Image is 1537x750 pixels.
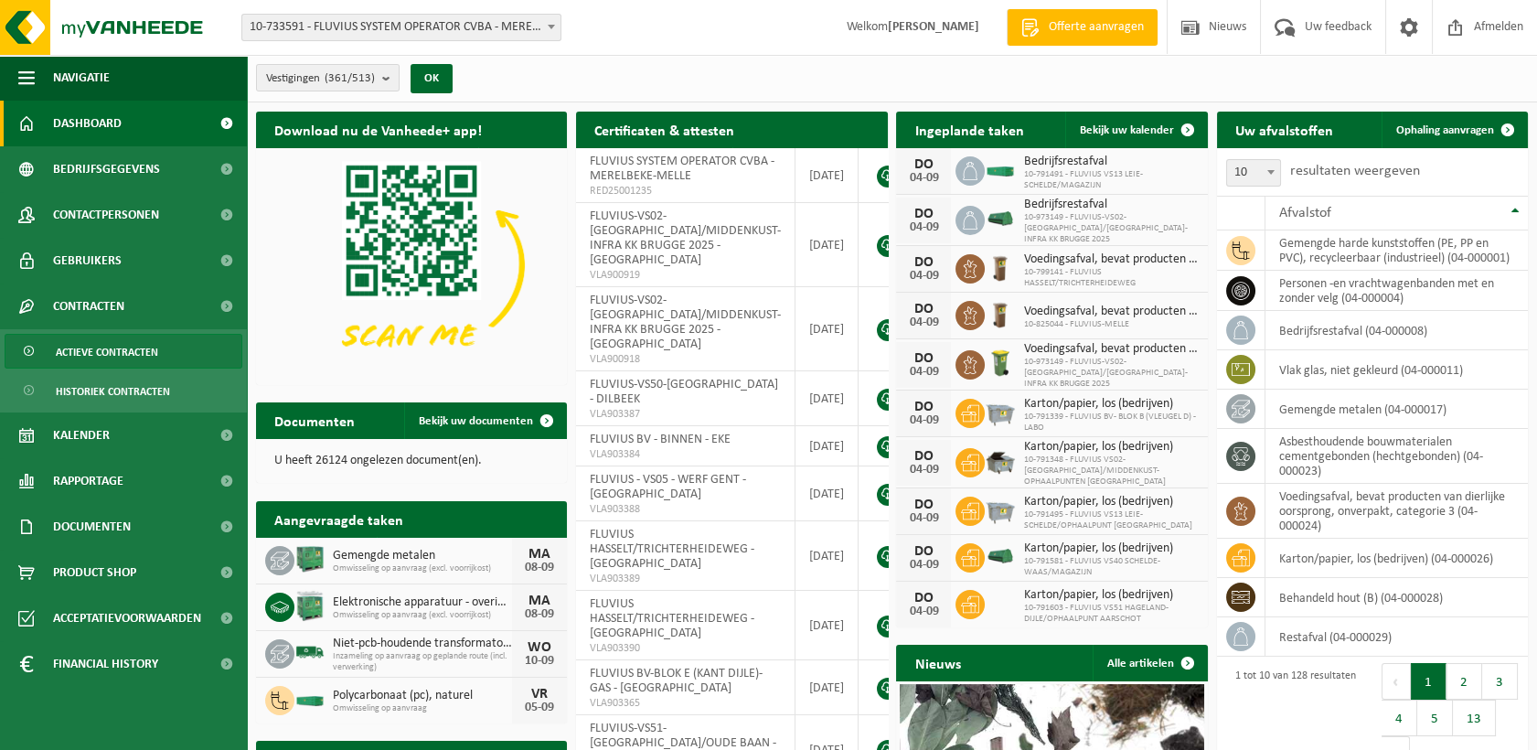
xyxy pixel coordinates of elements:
[1023,455,1198,487] span: 10-791348 - FLUVIUS VS02-[GEOGRAPHIC_DATA]/MIDDENKUST-OPHAALPUNTEN [GEOGRAPHIC_DATA]
[294,691,326,707] img: HK-XC-20-VE
[1023,252,1198,267] span: Voedingsafval, bevat producten van dierlijke oorsprong, onverpakt, categorie 3
[1382,700,1417,736] button: 4
[53,238,122,284] span: Gebruikers
[1265,617,1528,657] td: restafval (04-000029)
[590,641,781,656] span: VLA903390
[53,595,201,641] span: Acceptatievoorwaarden
[1023,305,1198,319] span: Voedingsafval, bevat producten van dierlijke oorsprong, onverpakt, categorie 3
[411,64,453,93] button: OK
[53,55,110,101] span: Navigatie
[1265,311,1528,350] td: bedrijfsrestafval (04-000008)
[1446,663,1482,700] button: 2
[1265,271,1528,311] td: personen -en vrachtwagenbanden met en zonder velg (04-000004)
[905,157,942,172] div: DO
[333,703,512,714] span: Omwisseling op aanvraag
[590,433,731,446] span: FLUVIUS BV - BINNEN - EKE
[1382,112,1526,148] a: Ophaling aanvragen
[521,594,558,608] div: MA
[1482,663,1518,700] button: 3
[1023,267,1198,289] span: 10-799141 - FLUVIUS HASSELT/TRICHTERHEIDEWEG
[53,412,110,458] span: Kalender
[53,641,158,687] span: Financial History
[1065,112,1206,148] a: Bekijk uw kalender
[1396,124,1494,136] span: Ophaling aanvragen
[274,455,549,467] p: U heeft 26124 ongelezen document(en).
[1023,509,1198,531] span: 10-791495 - FLUVIUS VS13 LEIE-SCHELDE/OPHAALPUNT [GEOGRAPHIC_DATA]
[256,148,567,381] img: Download de VHEPlus App
[1093,645,1206,681] a: Alle artikelen
[905,498,942,512] div: DO
[521,687,558,702] div: VR
[905,512,942,525] div: 04-09
[795,203,859,287] td: [DATE]
[1023,603,1198,625] span: 10-791603 - FLUVIUS VS51 HAGELAND-DIJLE/OPHAALPUNT AARSCHOT
[1023,588,1198,603] span: Karton/papier, los (bedrijven)
[590,667,763,695] span: FLUVIUS BV-BLOK E (KANT DIJLE)-GAS - [GEOGRAPHIC_DATA]
[1023,169,1198,191] span: 10-791491 - FLUVIUS VS13 LEIE-SCHELDE/MAGAZIJN
[795,287,859,371] td: [DATE]
[590,473,746,501] span: FLUVIUS - VS05 - WERF GENT - [GEOGRAPHIC_DATA]
[905,400,942,414] div: DO
[896,112,1041,147] h2: Ingeplande taken
[521,608,558,621] div: 08-09
[985,494,1016,525] img: WB-2500-GAL-GY-01
[333,637,512,651] span: Niet-pcb-houdende transformatoren alu/cu wikkelingen
[1080,124,1174,136] span: Bekijk uw kalender
[1265,350,1528,390] td: vlak glas, niet gekleurd (04-000011)
[795,591,859,660] td: [DATE]
[795,521,859,591] td: [DATE]
[985,445,1016,477] img: WB-5000-GAL-GY-01
[590,155,774,183] span: FLUVIUS SYSTEM OPERATOR CVBA - MERELBEKE-MELLE
[1227,160,1280,186] span: 10
[1453,700,1496,736] button: 13
[1023,155,1198,169] span: Bedrijfsrestafval
[53,458,123,504] span: Rapportage
[795,660,859,715] td: [DATE]
[888,20,979,34] strong: [PERSON_NAME]
[1023,412,1198,434] span: 10-791339 - FLUVIUS BV- BLOK B (VLEUGEL D) - LABO
[1411,663,1446,700] button: 1
[333,563,512,574] span: Omwisseling op aanvraag (excl. voorrijkost)
[905,559,942,572] div: 04-09
[590,447,781,462] span: VLA903384
[985,298,1016,329] img: WB-0140-HPE-BN-01
[1044,18,1148,37] span: Offerte aanvragen
[53,550,136,595] span: Product Shop
[590,696,781,711] span: VLA903365
[1023,198,1198,212] span: Bedrijfsrestafval
[1023,556,1198,578] span: 10-791581 - FLUVIUS VS40 SCHELDE-WAAS/MAGAZIJN
[795,148,859,203] td: [DATE]
[294,543,326,574] img: PB-HB-1400-HPE-GN-01
[985,210,1016,227] img: HK-XK-22-GN-00
[905,414,942,427] div: 04-09
[590,352,781,367] span: VLA900918
[905,605,942,618] div: 04-09
[242,15,560,40] span: 10-733591 - FLUVIUS SYSTEM OPERATOR CVBA - MERELBEKE-MELLE
[404,402,565,439] a: Bekijk uw documenten
[985,161,1016,177] img: HK-XC-20-GN-00
[905,591,942,605] div: DO
[985,548,1016,564] img: HK-XK-22-GN-00
[905,316,942,329] div: 04-09
[1023,541,1198,556] span: Karton/papier, los (bedrijven)
[53,504,131,550] span: Documenten
[896,645,978,680] h2: Nieuws
[1217,112,1351,147] h2: Uw afvalstoffen
[325,72,375,84] count: (361/513)
[5,373,242,408] a: Historiek contracten
[419,415,533,427] span: Bekijk uw documenten
[1290,164,1420,178] label: resultaten weergeven
[333,549,512,563] span: Gemengde metalen
[590,268,781,283] span: VLA900919
[1023,342,1198,357] span: Voedingsafval, bevat producten van dierlijke oorsprong, onverpakt, categorie 3
[1265,429,1528,484] td: asbesthoudende bouwmaterialen cementgebonden (hechtgebonden) (04-000023)
[1023,440,1198,455] span: Karton/papier, los (bedrijven)
[590,502,781,517] span: VLA903388
[294,588,326,622] img: PB-HB-1400-HPE-GN-11
[985,348,1016,379] img: WB-0140-HPE-GN-50
[905,351,942,366] div: DO
[266,65,375,92] span: Vestigingen
[1226,159,1281,187] span: 10
[905,255,942,270] div: DO
[905,302,942,316] div: DO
